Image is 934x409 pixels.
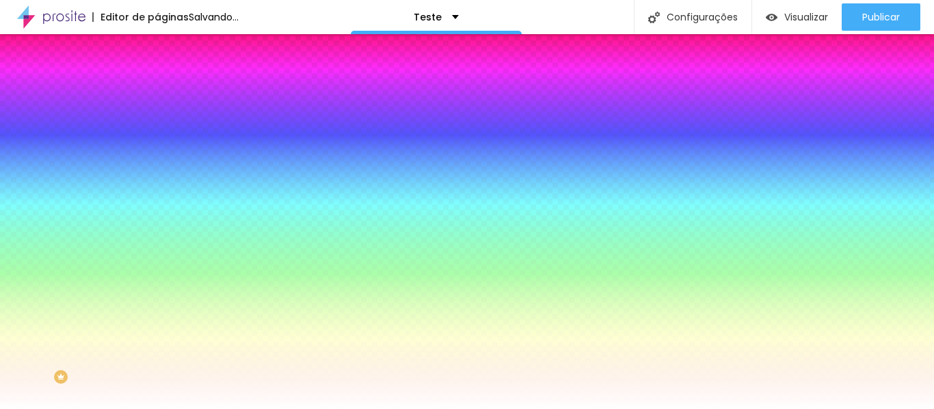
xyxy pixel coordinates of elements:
[414,12,442,22] p: Teste
[189,12,239,22] div: Salvando...
[842,3,920,31] button: Publicar
[92,12,189,22] div: Editor de páginas
[784,12,828,23] span: Visualizar
[766,12,777,23] img: view-1.svg
[862,12,900,23] span: Publicar
[648,12,660,23] img: Icone
[752,3,842,31] button: Visualizar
